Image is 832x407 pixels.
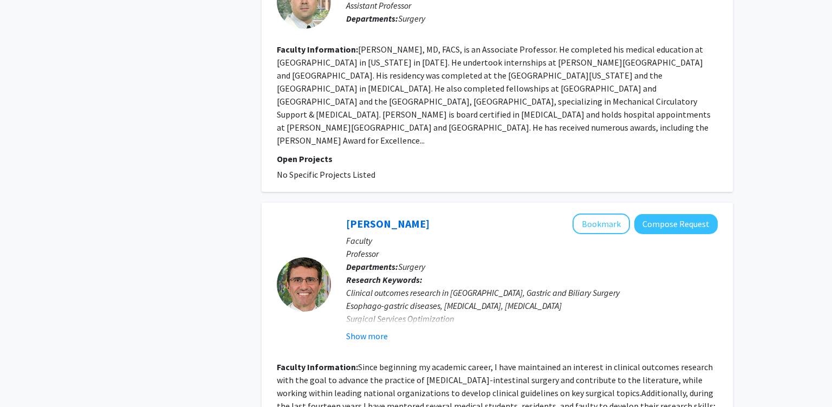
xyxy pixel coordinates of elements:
p: Open Projects [277,152,718,165]
span: No Specific Projects Listed [277,169,375,180]
button: Show more [346,330,388,343]
div: Clinical outcomes research in [GEOGRAPHIC_DATA], Gastric and Biliary Surgery Esophago-gastric dis... [346,286,718,338]
b: Faculty Information: [277,361,358,372]
b: Departments: [346,261,398,272]
b: Faculty Information: [277,44,358,55]
fg-read-more: [PERSON_NAME], MD, FACS, is an Associate Professor. He completed his medical education at [GEOGRA... [277,44,711,146]
p: Professor [346,247,718,260]
b: Research Keywords: [346,274,422,285]
a: [PERSON_NAME] [346,217,430,230]
iframe: Chat [8,358,46,399]
span: Surgery [398,13,425,24]
span: Surgery [398,261,425,272]
button: Add Francesco Palazzo to Bookmarks [573,214,630,234]
b: Departments: [346,13,398,24]
p: Faculty [346,234,718,247]
button: Compose Request to Francesco Palazzo [634,214,718,234]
